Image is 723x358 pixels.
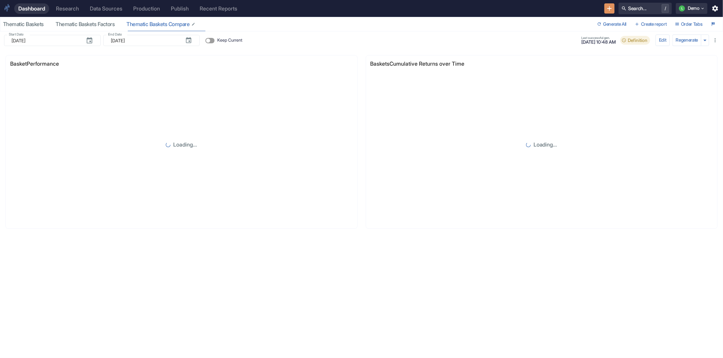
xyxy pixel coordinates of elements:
div: Data Sources [90,5,122,12]
a: Research [52,3,83,14]
label: End Date [108,32,122,37]
button: Generate All [595,19,629,30]
button: LDemo [676,3,707,14]
a: Data Sources [86,3,126,14]
button: Create report [632,19,669,30]
p: Basket Performance [10,60,69,68]
p: Baskets Cumulative Returns over Time [370,60,475,68]
div: Production [133,5,160,12]
span: Keep Current [217,37,242,44]
button: Order Tabs [672,19,706,30]
a: Production [129,3,164,14]
div: Thematic Baskets Compare [126,21,196,28]
a: Publish [167,3,193,14]
button: Search.../ [619,3,672,14]
div: Thematic Baskets Factors [56,21,121,28]
div: Dashboard [18,5,45,12]
button: Regenerate [672,35,702,46]
a: Recent Reports [196,3,241,14]
button: config [656,35,670,46]
button: Launch Tour [708,19,719,30]
span: Last successful gen. [582,36,616,39]
input: yyyy-mm-dd [111,35,180,46]
div: Thematic Baskets [3,21,50,28]
div: Recent Reports [200,5,237,12]
span: [DATE] 10:48 AM [582,40,616,45]
button: Edit name [191,22,196,27]
p: Loading... [534,141,557,149]
div: Publish [171,5,189,12]
span: Definition [625,38,650,43]
div: dashboard tabs [0,17,595,31]
input: yyyy-mm-dd [12,35,80,46]
button: New Resource [604,3,615,14]
div: L [679,5,685,12]
label: Start Date [9,32,24,37]
p: Loading... [173,141,197,149]
a: Dashboard [14,3,49,14]
div: Research [56,5,79,12]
